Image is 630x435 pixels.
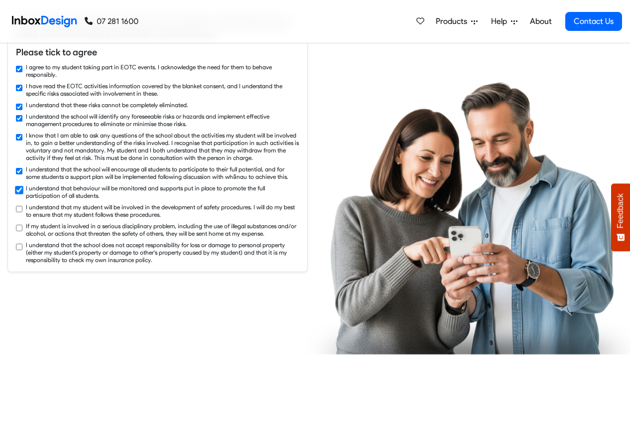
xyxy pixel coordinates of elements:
[487,11,521,31] a: Help
[616,193,625,228] span: Feedback
[565,12,622,31] a: Contact Us
[26,165,299,180] label: I understand that the school will encourage all students to participate to their full potential, ...
[85,15,138,27] a: 07 281 1600
[26,132,299,161] label: I know that I am able to ask any questions of the school about the activities my student will be ...
[26,184,299,199] label: I understand that behaviour will be monitored and supports put in place to promote the full parti...
[611,183,630,251] button: Feedback - Show survey
[432,11,482,31] a: Products
[26,63,299,78] label: I agree to my student taking part in EOTC events. I acknowledge the need for them to behave respo...
[26,241,299,264] label: I understand that the school does not accept responsibility for loss or damage to personal proper...
[26,113,299,128] label: I understand the school will identify any foreseeable risks or hazards and implement effective ma...
[26,222,299,237] label: If my student is involved in a serious disciplinary problem, including the use of illegal substan...
[26,82,299,97] label: I have read the EOTC activities information covered by the blanket consent, and I understand the ...
[26,101,188,109] label: I understand that these risks cannot be completely eliminated.
[16,46,299,59] h6: Please tick to agree
[26,203,299,218] label: I understand that my student will be involved in the development of safety procedures. I will do ...
[436,15,471,27] span: Products
[527,11,554,31] a: About
[491,15,511,27] span: Help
